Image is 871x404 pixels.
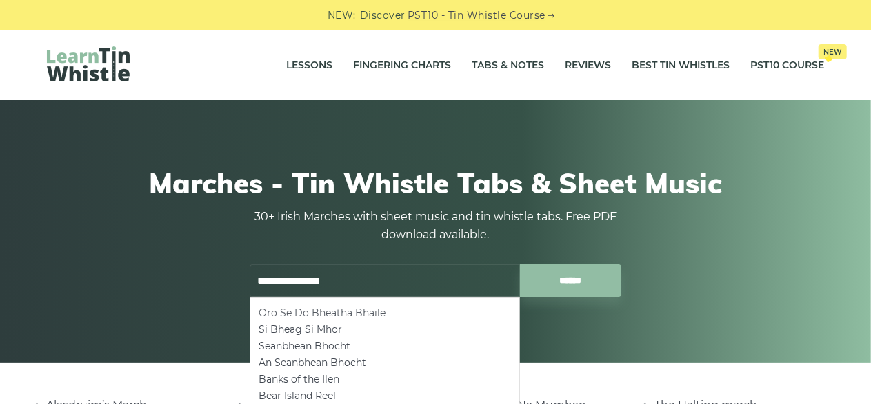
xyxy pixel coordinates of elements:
span: New [819,44,847,59]
li: Banks of the Ilen [259,371,511,387]
a: Reviews [565,48,612,83]
a: Fingering Charts [354,48,452,83]
li: Oro Se Do Bheatha Bhaile [259,305,511,321]
li: An Seanbhean Bhocht [259,354,511,371]
img: LearnTinWhistle.com [47,46,130,81]
a: Lessons [287,48,333,83]
a: PST10 CourseNew [751,48,825,83]
h1: Marches - Tin Whistle Tabs & Sheet Music [47,166,825,200]
li: Si­ Bheag Si­ Mhor [259,321,511,338]
li: Bear Island Reel [259,387,511,404]
a: Tabs & Notes [472,48,545,83]
a: Best Tin Whistles [632,48,730,83]
p: 30+ Irish Marches with sheet music and tin whistle tabs. Free PDF download available. [250,208,622,244]
li: Seanbhean Bhocht [259,338,511,354]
